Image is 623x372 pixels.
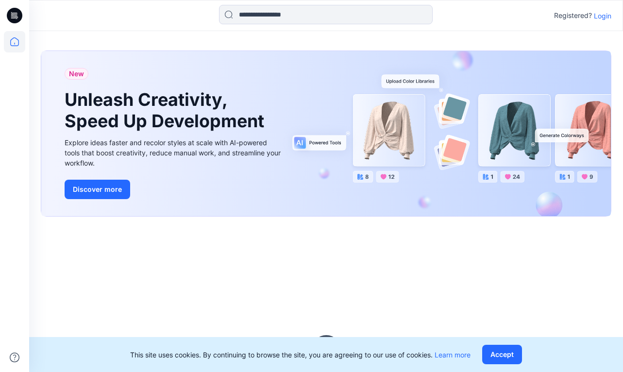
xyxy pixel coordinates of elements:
button: Discover more [65,180,130,199]
span: New [69,68,84,80]
a: Learn more [435,351,471,359]
div: Explore ideas faster and recolor styles at scale with AI-powered tools that boost creativity, red... [65,137,283,168]
h1: Unleash Creativity, Speed Up Development [65,89,269,131]
p: Registered? [554,10,592,21]
button: Accept [482,345,522,364]
a: Discover more [65,180,283,199]
p: Login [594,11,611,21]
p: This site uses cookies. By continuing to browse the site, you are agreeing to our use of cookies. [130,350,471,360]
